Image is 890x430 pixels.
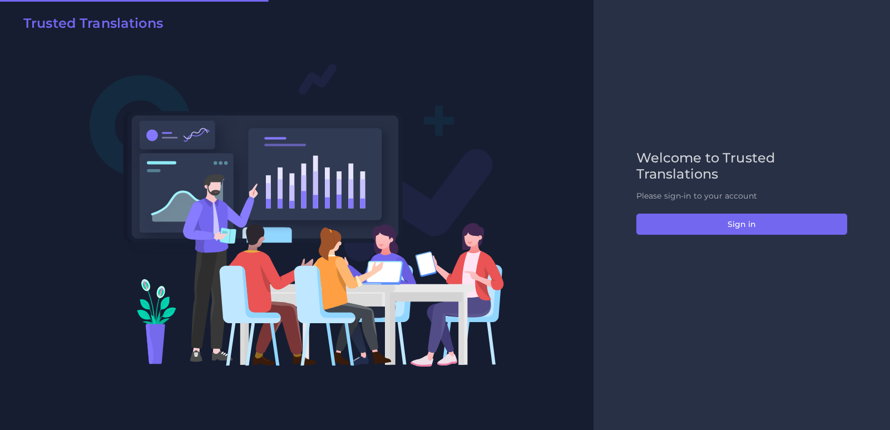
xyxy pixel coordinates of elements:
button: Sign in [636,214,847,235]
h2: Trusted Translations [23,16,163,32]
p: Please sign-in to your account [636,190,847,202]
h2: Welcome to Trusted Translations [636,150,847,182]
a: Trusted Translations [16,16,163,36]
img: Login V2 [89,63,505,367]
